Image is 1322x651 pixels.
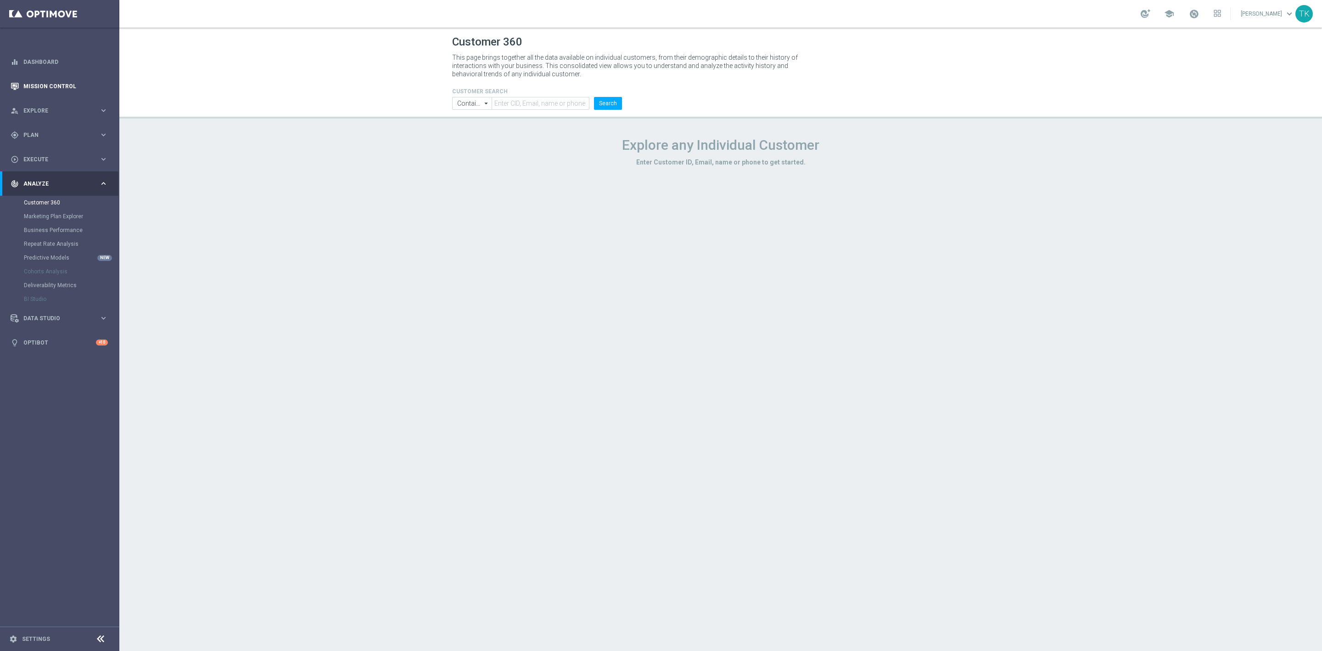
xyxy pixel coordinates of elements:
div: Optibot [11,330,108,355]
div: Marketing Plan Explorer [24,209,118,223]
a: Settings [22,636,50,642]
i: gps_fixed [11,131,19,139]
button: Data Studio keyboard_arrow_right [10,315,108,322]
h1: Explore any Individual Customer [452,137,989,153]
button: lightbulb Optibot +10 [10,339,108,346]
i: settings [9,635,17,643]
div: Repeat Rate Analysis [24,237,118,251]
span: keyboard_arrow_down [1284,9,1294,19]
i: keyboard_arrow_right [99,106,108,115]
span: school [1164,9,1174,19]
span: Explore [23,108,99,113]
button: Search [594,97,622,110]
button: play_circle_outline Execute keyboard_arrow_right [10,156,108,163]
div: Dashboard [11,50,108,74]
input: Contains [452,97,492,110]
span: Plan [23,132,99,138]
div: Analyze [11,180,99,188]
a: Dashboard [23,50,108,74]
h4: CUSTOMER SEARCH [452,88,622,95]
div: NEW [97,255,112,261]
div: Customer 360 [24,196,118,209]
a: Business Performance [24,226,95,234]
a: Customer 360 [24,199,95,206]
i: keyboard_arrow_right [99,179,108,188]
h1: Customer 360 [452,35,989,49]
i: person_search [11,107,19,115]
span: Analyze [23,181,99,187]
i: keyboard_arrow_right [99,130,108,139]
div: Predictive Models [24,251,118,265]
a: [PERSON_NAME]keyboard_arrow_down [1240,7,1295,21]
i: arrow_drop_down [482,97,491,109]
button: equalizer Dashboard [10,58,108,66]
div: +10 [96,340,108,345]
button: track_changes Analyze keyboard_arrow_right [10,180,108,187]
h3: Enter Customer ID, Email, name or phone to get started. [452,158,989,166]
div: Data Studio [11,314,99,323]
div: BI Studio [24,292,118,306]
button: gps_fixed Plan keyboard_arrow_right [10,131,108,139]
div: TK [1295,5,1313,23]
button: Mission Control [10,83,108,90]
a: Repeat Rate Analysis [24,240,95,248]
div: Plan [11,131,99,139]
div: Business Performance [24,223,118,237]
button: person_search Explore keyboard_arrow_right [10,107,108,114]
div: Cohorts Analysis [24,265,118,278]
p: This page brings together all the data available on individual customers, from their demographic ... [452,53,806,78]
a: Predictive Models [24,254,95,261]
span: Data Studio [23,316,99,321]
a: Deliverability Metrics [24,282,95,289]
div: Mission Control [11,74,108,98]
i: play_circle_outline [11,155,19,164]
a: Mission Control [23,74,108,98]
div: Explore [11,107,99,115]
span: Execute [23,157,99,162]
i: track_changes [11,180,19,188]
div: Execute [11,155,99,164]
i: lightbulb [11,339,19,347]
i: equalizer [11,58,19,66]
a: Marketing Plan Explorer [24,213,95,220]
div: Deliverability Metrics [24,278,118,292]
input: Enter CID, Email, name or phone [492,97,589,110]
i: keyboard_arrow_right [99,155,108,164]
a: Optibot [23,330,96,355]
i: keyboard_arrow_right [99,314,108,323]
